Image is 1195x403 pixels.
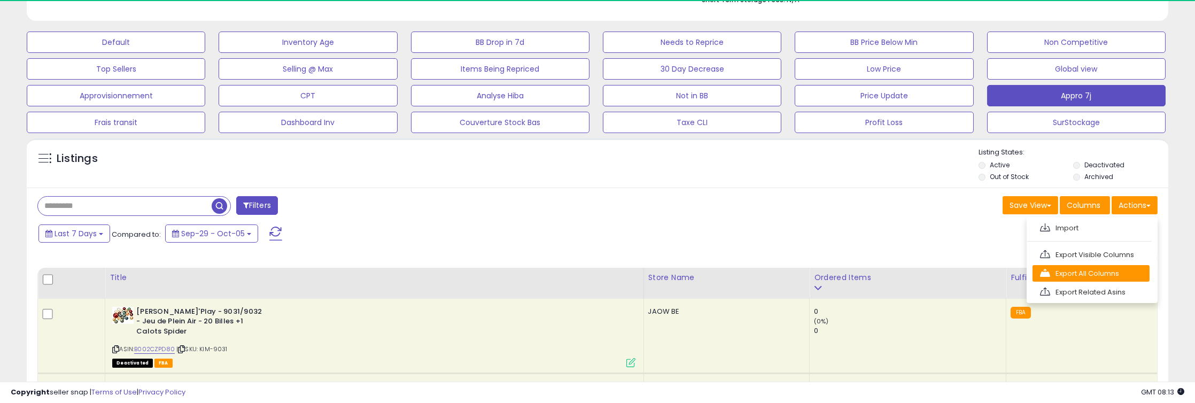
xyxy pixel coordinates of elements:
button: Last 7 Days [38,224,110,243]
strong: Copyright [11,387,50,397]
label: Out of Stock [990,172,1029,181]
button: Taxe CLI [603,112,781,133]
b: [PERSON_NAME]'Play - 9031/9032 - Jeu de Plein Air - 20 Billes +1 Calots Spider [136,307,266,339]
button: Needs to Reprice [603,32,781,53]
button: Price Update [795,85,973,106]
button: Selling @ Max [219,58,397,80]
button: Appro 7j [987,85,1166,106]
button: Actions [1112,196,1158,214]
button: Analyse Hiba [411,85,589,106]
button: Default [27,32,205,53]
button: Non Competitive [987,32,1166,53]
button: Not in BB [603,85,781,106]
img: 51UPoEnG9UL._SL40_.jpg [112,307,134,324]
span: FBA [154,359,173,368]
button: 30 Day Decrease [603,58,781,80]
a: B002CZPD80 [134,345,175,354]
button: Inventory Age [219,32,397,53]
button: BB Drop in 7d [411,32,589,53]
div: 0 [814,307,1006,316]
label: Active [990,160,1010,169]
a: Terms of Use [91,387,137,397]
div: seller snap | | [11,387,185,398]
a: Privacy Policy [138,387,185,397]
span: Columns [1067,200,1100,211]
button: Top Sellers [27,58,205,80]
span: All listings that are unavailable for purchase on Amazon for any reason other than out-of-stock [112,359,153,368]
button: CPT [219,85,397,106]
a: Import [1033,220,1150,236]
small: FBA [1011,307,1030,319]
div: Fulfillment [1011,272,1153,283]
button: Profit Loss [795,112,973,133]
div: Store Name [648,272,805,283]
div: 0 [814,326,1006,336]
button: Global view [987,58,1166,80]
div: Title [110,272,639,283]
div: JAOW BE [648,307,801,316]
button: SurStockage [987,112,1166,133]
button: Save View [1003,196,1058,214]
span: | SKU: KIM-9031 [176,345,228,353]
h5: Listings [57,151,98,166]
button: Low Price [795,58,973,80]
button: Items Being Repriced [411,58,589,80]
a: Export Related Asins [1033,284,1150,300]
a: Export Visible Columns [1033,246,1150,263]
button: Columns [1060,196,1110,214]
button: Sep-29 - Oct-05 [165,224,258,243]
button: Approvisionnement [27,85,205,106]
div: ASIN: [112,307,635,366]
a: Export All Columns [1033,265,1150,282]
span: 2025-10-13 08:13 GMT [1141,387,1184,397]
span: Last 7 Days [55,228,97,239]
button: Couverture Stock Bas [411,112,589,133]
div: Ordered Items [814,272,1002,283]
span: Compared to: [112,229,161,239]
span: Sep-29 - Oct-05 [181,228,245,239]
button: BB Price Below Min [795,32,973,53]
small: (0%) [814,317,829,325]
button: Dashboard Inv [219,112,397,133]
label: Archived [1084,172,1113,181]
button: Filters [236,196,278,215]
p: Listing States: [979,148,1168,158]
button: Frais transit [27,112,205,133]
label: Deactivated [1084,160,1124,169]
